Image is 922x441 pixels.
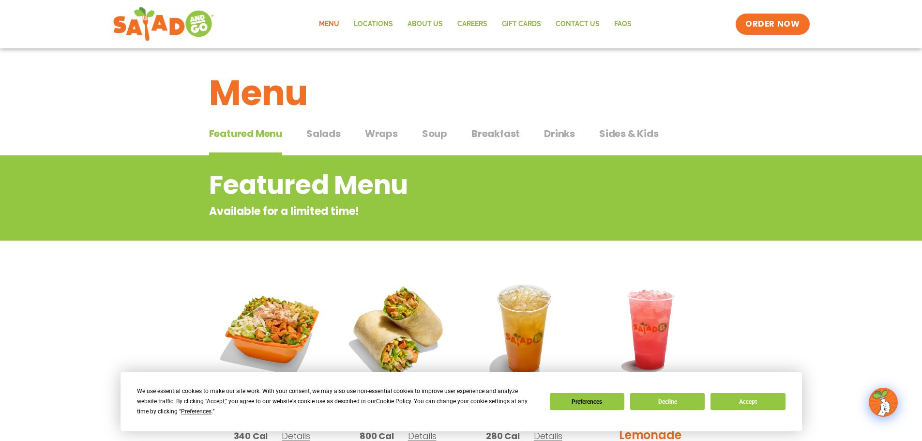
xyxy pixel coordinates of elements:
[549,393,624,410] button: Preferences
[607,13,639,35] a: FAQs
[181,408,212,415] span: Preferences
[312,13,639,35] nav: Menu
[495,13,548,35] a: GIFT CARDS
[548,13,607,35] a: Contact Us
[710,393,785,410] button: Accept
[422,126,447,141] span: Soup
[113,5,215,44] img: new-SAG-logo-768×292
[469,274,580,385] img: Product photo for Apple Cider Lemonade
[544,126,575,141] span: Drinks
[736,14,809,35] a: ORDER NOW
[630,393,705,410] button: Decline
[870,389,897,416] img: wpChatIcon
[400,13,450,35] a: About Us
[594,274,706,385] img: Product photo for Blackberry Bramble Lemonade
[376,398,411,405] span: Cookie Policy
[209,123,713,156] div: Tabbed content
[121,372,802,431] div: Cookie Consent Prompt
[209,126,282,141] span: Featured Menu
[209,166,635,205] h2: Featured Menu
[209,203,635,219] p: Available for a limited time!
[137,386,538,417] div: We use essential cookies to make our site work. With your consent, we may also use non-essential ...
[209,67,713,119] h1: Menu
[599,126,659,141] span: Sides & Kids
[347,13,400,35] a: Locations
[312,13,347,35] a: Menu
[306,126,341,141] span: Salads
[216,274,328,385] img: Product photo for Southwest Harvest Salad
[471,126,520,141] span: Breakfast
[745,18,800,30] span: ORDER NOW
[342,274,454,385] img: Product photo for Southwest Harvest Wrap
[450,13,495,35] a: Careers
[365,126,398,141] span: Wraps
